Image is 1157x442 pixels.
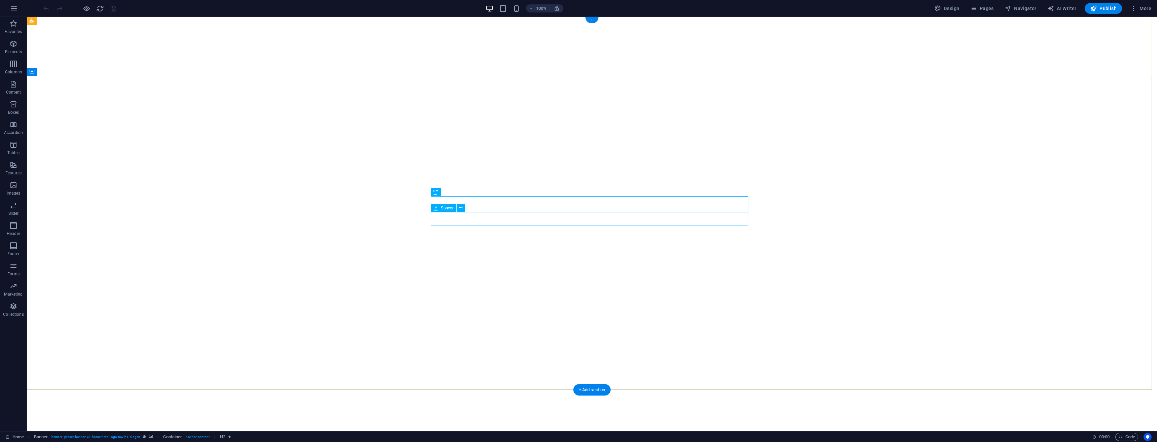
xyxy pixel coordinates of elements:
button: Usercentrics [1144,433,1152,441]
p: Tables [7,150,20,156]
p: Columns [5,69,22,75]
span: 00 00 [1099,433,1110,441]
span: . banner-content [185,433,209,441]
i: Reload page [96,5,104,12]
button: reload [96,4,104,12]
p: Marketing [4,292,23,297]
p: Slider [8,211,19,216]
i: This element contains a background [149,435,153,439]
span: Code [1118,433,1135,441]
div: Design (Ctrl+Alt+Y) [932,3,962,14]
div: + [585,17,598,23]
p: Forms [7,271,20,277]
p: Features [5,170,22,176]
a: Click to cancel selection. Double-click to open Pages [5,433,24,441]
span: Design [934,5,960,12]
nav: breadcrumb [34,433,231,441]
p: Favorites [5,29,22,34]
h6: 100% [536,4,547,12]
button: More [1127,3,1154,14]
button: Navigator [1002,3,1039,14]
p: Elements [5,49,22,55]
span: Click to select. Double-click to edit [220,433,225,441]
span: AI Writer [1047,5,1077,12]
p: Boxes [8,110,19,115]
p: Footer [7,251,20,257]
button: Pages [967,3,996,14]
p: Content [6,90,21,95]
span: Navigator [1005,5,1037,12]
p: Collections [3,312,24,317]
i: On resize automatically adjust zoom level to fit chosen device. [554,5,560,11]
span: Spacer [441,206,454,210]
button: Publish [1085,3,1122,14]
span: Click to select. Double-click to edit [34,433,48,441]
span: . banner .preset-banner-v3-home-hero-logo-nav-h1-slogan [50,433,140,441]
span: Publish [1090,5,1117,12]
i: Element contains an animation [228,435,231,439]
p: Images [7,191,21,196]
p: Header [7,231,20,236]
span: More [1130,5,1151,12]
button: Code [1115,433,1138,441]
i: This element is a customizable preset [143,435,146,439]
button: Design [932,3,962,14]
button: AI Writer [1045,3,1079,14]
h6: Session time [1092,433,1110,441]
span: Click to select. Double-click to edit [163,433,182,441]
button: Click here to leave preview mode and continue editing [82,4,90,12]
span: : [1104,434,1105,439]
p: Accordion [4,130,23,135]
div: + Add section [573,384,611,396]
button: 100% [526,4,550,12]
span: Pages [970,5,994,12]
